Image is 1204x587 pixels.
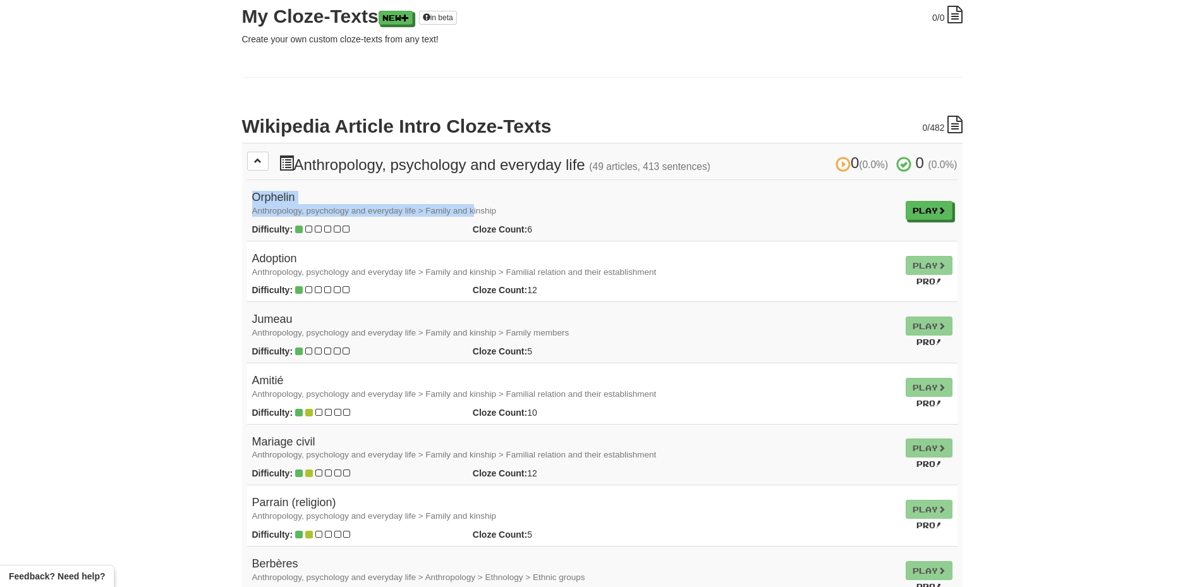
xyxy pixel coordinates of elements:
[242,33,963,45] p: Create your own custom cloze-texts from any text!
[906,201,952,220] a: Play
[836,154,892,171] span: 0
[463,406,629,419] div: 10
[242,6,963,27] h2: My Cloze-Texts
[473,530,527,540] strong: Cloze Count:
[473,224,527,234] strong: Cloze Count:
[916,399,942,408] small: Pro!
[252,558,896,583] h4: Berbères
[252,346,293,356] strong: Difficulty:
[419,11,457,25] a: in beta
[916,459,942,468] small: Pro!
[928,159,958,170] small: (0.0%)
[473,408,527,418] strong: Cloze Count:
[252,572,585,582] small: Anthropology, psychology and everyday life > Anthropology > Ethnology > Ethnic groups
[252,389,657,399] small: Anthropology, psychology and everyday life > Family and kinship > Familial relation and their est...
[279,155,958,173] h3: Anthropology, psychology and everyday life
[463,528,629,541] div: 5
[252,375,896,400] h4: Amitié
[252,408,293,418] strong: Difficulty:
[473,285,527,295] strong: Cloze Count:
[916,337,942,346] small: Pro!
[252,191,896,217] h4: Orphelin
[916,521,942,530] small: Pro!
[859,159,888,170] small: (0.0%)
[252,530,293,540] strong: Difficulty:
[932,13,937,23] span: 0
[252,328,569,337] small: Anthropology, psychology and everyday life > Family and kinship > Family members
[252,253,896,278] h4: Adoption
[463,284,629,296] div: 12
[9,570,105,583] span: Open feedback widget
[252,267,657,277] small: Anthropology, psychology and everyday life > Family and kinship > Familial relation and their est...
[463,467,629,480] div: 12
[916,154,924,171] span: 0
[916,277,942,286] small: Pro!
[252,285,293,295] strong: Difficulty:
[252,450,657,459] small: Anthropology, psychology and everyday life > Family and kinship > Familial relation and their est...
[252,206,497,215] small: Anthropology, psychology and everyday life > Family and kinship
[252,511,497,521] small: Anthropology, psychology and everyday life > Family and kinship
[252,497,896,522] h4: Parrain (religion)
[473,346,527,356] strong: Cloze Count:
[932,6,962,24] div: /0
[589,161,710,172] small: (49 articles, 413 sentences)
[922,123,927,133] span: 0
[922,116,962,134] div: /482
[473,468,527,478] strong: Cloze Count:
[252,224,293,234] strong: Difficulty:
[463,223,629,236] div: 6
[252,468,293,478] strong: Difficulty:
[242,116,963,136] h2: Wikipedia Article Intro Cloze-Texts
[252,436,896,461] h4: Mariage civil
[252,313,896,339] h4: Jumeau
[379,11,413,25] a: New
[463,345,629,358] div: 5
